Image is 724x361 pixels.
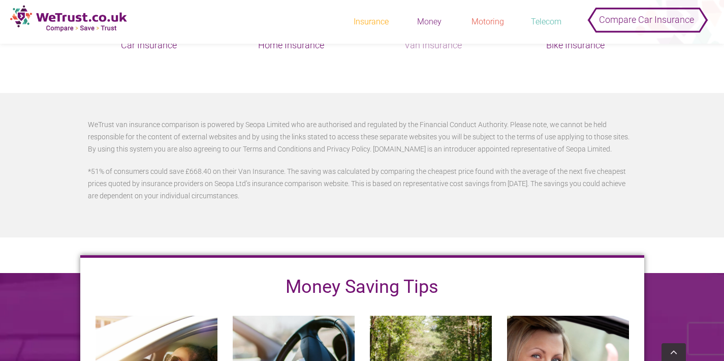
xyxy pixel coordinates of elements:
div: Motoring [462,16,513,27]
span: Compare Car Insurance [599,7,694,32]
div: Money [404,16,455,27]
h5: Bike Insurance [507,38,644,52]
button: Compare Car Insurance [592,5,701,25]
h5: Home Insurance [223,38,360,52]
h5: Van Insurance [365,38,502,52]
div: Telecom [521,16,572,27]
h5: Car Insurance [80,38,217,52]
p: WeTrust van insurance comparison is powered by Seopa Limited who are authorised and regulated by ... [88,118,637,155]
div: Insurance [345,16,396,27]
h2: Money Saving Tips [80,273,644,300]
p: *51% of consumers could save £668.40 on their Van Insurance. The saving was calculated by compari... [88,165,637,202]
img: new-logo.png [10,5,127,32]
